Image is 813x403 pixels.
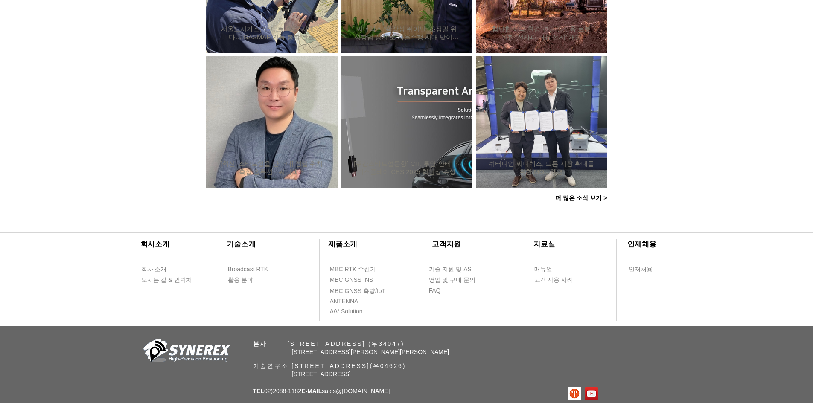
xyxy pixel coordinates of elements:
span: MBC GNSS 측량/IoT [330,287,386,296]
span: 02)2088-1182 sales [253,388,390,394]
span: 인재채용 [629,265,653,274]
a: Broadcast RTK [227,264,277,275]
span: 활용 분야 [228,276,254,284]
span: 고객 사용 사례 [534,276,574,284]
a: 오시는 길 & 연락처 [141,275,198,285]
a: [혁신, 스타트업을 만나다] 정밀 위치측정 솔루션 - 씨너렉스 [219,159,325,176]
span: ​기술소개 [227,240,256,248]
span: 영업 및 구매 문의 [429,276,476,284]
a: [주간스타트업동향] CIT, 투명 안테나·디스플레이 CES 2025 혁신상 수상 外 [354,159,460,176]
span: ​ [STREET_ADDRESS] (우34047) [253,340,405,347]
span: ​제품소개 [328,240,357,248]
img: 회사_로고-removebg-preview.png [139,338,233,365]
a: @[DOMAIN_NAME] [336,388,390,394]
a: 인재채용 [628,264,669,275]
span: MBC RTK 수신기 [330,265,376,274]
span: MBC GNSS INS [330,276,373,284]
span: 본사 [253,340,268,347]
a: A/V Solution [329,306,379,317]
span: 오시는 길 & 연락처 [141,276,192,284]
a: 영업 및 구매 문의 [428,275,478,285]
span: TEL [253,388,264,394]
a: 험난한 야외 환경 견딜 필드용 로봇 위한 ‘전자파 내성 센서’ 개발 [489,25,594,41]
span: [STREET_ADDRESS][PERSON_NAME][PERSON_NAME] [292,348,449,355]
a: 쿼터니언-씨너렉스, 드론 시장 확대를 위한 MOU 체결 [489,159,594,176]
a: MBC GNSS 측량/IoT [329,286,404,296]
a: MBC GNSS INS [329,275,383,285]
span: A/V Solution [330,307,363,316]
span: Broadcast RTK [228,265,268,274]
span: ​자료실 [533,240,555,248]
span: 기술연구소 [STREET_ADDRESS](우04626) [253,362,406,369]
span: [STREET_ADDRESS] [292,371,351,377]
span: ​회사소개 [140,240,169,248]
span: 회사 소개 [141,265,167,274]
ul: SNS 모음 [568,387,598,400]
img: 유튜브 사회 아이콘 [585,387,598,400]
span: 기술 지원 및 AS [429,265,472,274]
a: 더 많은 소식 보기 > [549,190,613,207]
span: E-MAIL [301,388,322,394]
a: 고객 사용 사례 [534,275,583,285]
a: 씨너렉스 “확장성 뛰어난 ‘초정밀 위성항법 장치’로 자율주행 시대 맞이할 것” [354,25,460,41]
a: 회사 소개 [141,264,190,275]
span: FAQ [429,287,441,295]
span: ANTENNA [330,297,358,306]
img: 티스토리로고 [568,387,581,400]
a: ANTENNA [329,296,379,307]
a: 서울도시가스, ‘스마트 측량’ 시대 연다… GASMAP 기능 통합 완료 [219,25,325,41]
a: 매뉴얼 [534,264,583,275]
span: ​인재채용 [627,240,656,248]
span: 더 많은 소식 보기 > [555,194,607,202]
a: MBC RTK 수신기 [329,264,393,275]
span: 매뉴얼 [534,265,552,274]
a: FAQ [428,285,478,296]
a: 활용 분야 [227,275,277,285]
a: 기술 지원 및 AS [428,264,492,275]
span: ​고객지원 [432,240,461,248]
